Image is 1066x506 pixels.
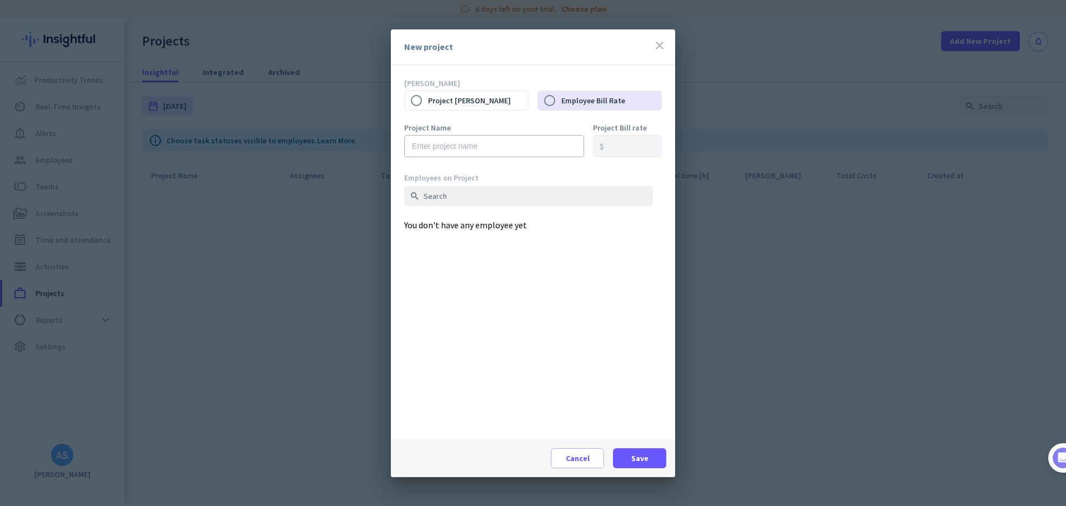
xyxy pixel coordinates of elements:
[410,191,420,201] i: search
[631,453,648,464] span: Save
[561,89,661,112] label: Employee Bill Rate
[404,186,653,206] input: Search
[404,124,584,132] label: Project Name
[600,142,604,150] div: $
[404,173,653,183] div: Employees on Project
[404,78,662,88] p: [PERSON_NAME]
[551,448,604,468] button: Cancel
[404,42,453,51] div: New project
[613,448,666,468] button: Save
[404,173,662,439] div: You don't have any employee yet
[404,135,584,157] input: Enter project name
[653,39,666,52] i: close
[593,124,662,132] label: Project Bill rate
[428,89,528,112] label: Project [PERSON_NAME]
[566,453,590,464] span: Cancel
